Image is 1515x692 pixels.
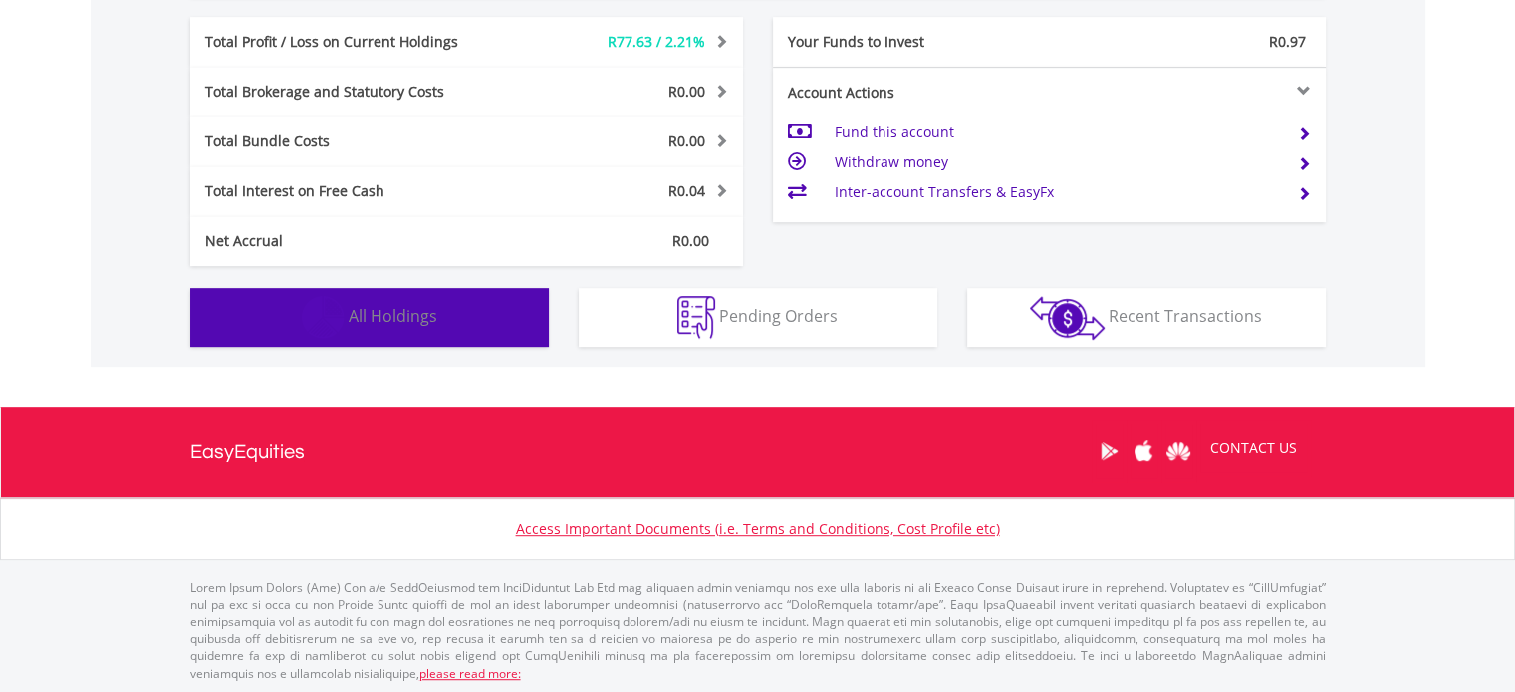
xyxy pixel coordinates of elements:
[1196,420,1311,476] a: CONTACT US
[967,288,1326,347] button: Recent Transactions
[579,288,937,347] button: Pending Orders
[1269,32,1306,51] span: R0.97
[190,407,305,497] a: EasyEquities
[677,296,715,339] img: pending_instructions-wht.png
[608,32,705,51] span: R77.63 / 2.21%
[419,665,521,682] a: please read more:
[668,131,705,150] span: R0.00
[190,32,513,52] div: Total Profit / Loss on Current Holdings
[190,231,513,251] div: Net Accrual
[190,579,1326,682] p: Lorem Ipsum Dolors (Ame) Con a/e SeddOeiusmod tem InciDiduntut Lab Etd mag aliquaen admin veniamq...
[719,305,838,327] span: Pending Orders
[1092,420,1127,482] a: Google Play
[668,82,705,101] span: R0.00
[190,181,513,201] div: Total Interest on Free Cash
[302,296,345,339] img: holdings-wht.png
[190,131,513,151] div: Total Bundle Costs
[834,117,1281,147] td: Fund this account
[1127,420,1161,482] a: Apple
[1030,296,1105,340] img: transactions-zar-wht.png
[190,288,549,347] button: All Holdings
[190,82,513,102] div: Total Brokerage and Statutory Costs
[773,83,1050,103] div: Account Actions
[1161,420,1196,482] a: Huawei
[834,147,1281,177] td: Withdraw money
[834,177,1281,207] td: Inter-account Transfers & EasyFx
[1109,305,1262,327] span: Recent Transactions
[773,32,1050,52] div: Your Funds to Invest
[668,181,705,200] span: R0.04
[672,231,709,250] span: R0.00
[516,519,1000,538] a: Access Important Documents (i.e. Terms and Conditions, Cost Profile etc)
[349,305,437,327] span: All Holdings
